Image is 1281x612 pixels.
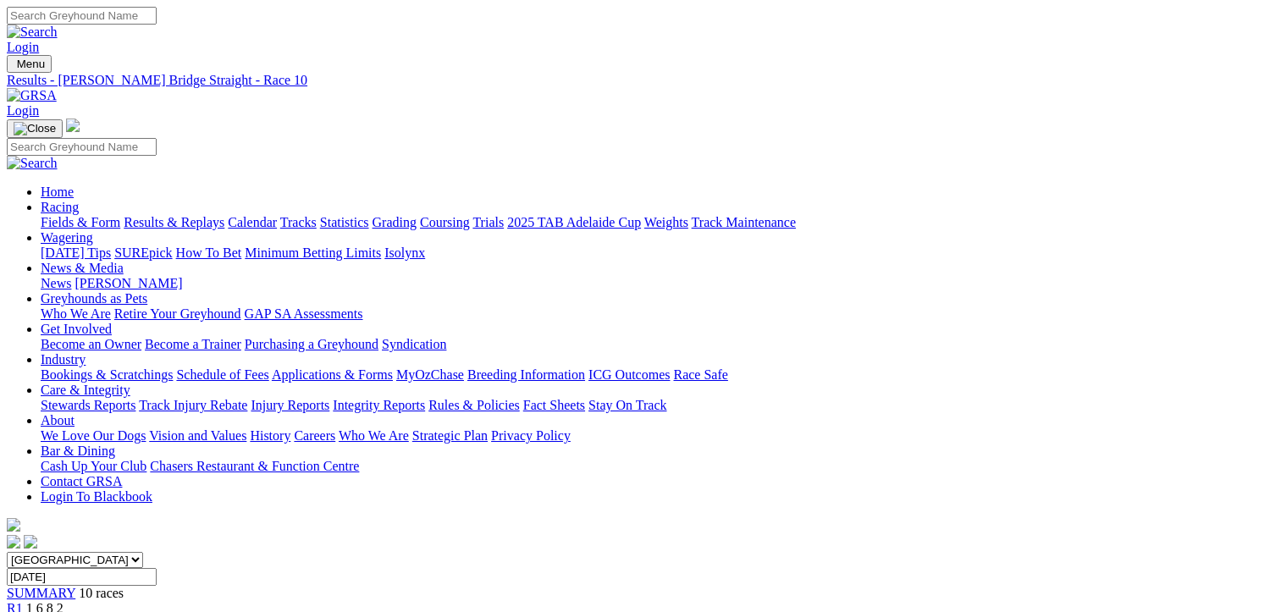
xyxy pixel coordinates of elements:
[272,367,393,382] a: Applications & Forms
[428,398,520,412] a: Rules & Policies
[339,428,409,443] a: Who We Are
[41,413,75,427] a: About
[41,383,130,397] a: Care & Integrity
[280,215,317,229] a: Tracks
[149,428,246,443] a: Vision and Values
[176,367,268,382] a: Schedule of Fees
[41,337,1274,352] div: Get Involved
[245,245,381,260] a: Minimum Betting Limits
[176,245,242,260] a: How To Bet
[41,398,1274,413] div: Care & Integrity
[66,119,80,132] img: logo-grsa-white.png
[114,306,241,321] a: Retire Your Greyhound
[245,337,378,351] a: Purchasing a Greyhound
[467,367,585,382] a: Breeding Information
[75,276,182,290] a: [PERSON_NAME]
[41,459,1274,474] div: Bar & Dining
[139,398,247,412] a: Track Injury Rebate
[373,215,417,229] a: Grading
[7,156,58,171] img: Search
[7,586,75,600] a: SUMMARY
[7,535,20,549] img: facebook.svg
[41,215,1274,230] div: Racing
[41,489,152,504] a: Login To Blackbook
[7,73,1274,88] a: Results - [PERSON_NAME] Bridge Straight - Race 10
[588,367,670,382] a: ICG Outcomes
[384,245,425,260] a: Isolynx
[41,261,124,275] a: News & Media
[7,518,20,532] img: logo-grsa-white.png
[41,200,79,214] a: Racing
[41,428,1274,444] div: About
[7,119,63,138] button: Toggle navigation
[420,215,470,229] a: Coursing
[7,568,157,586] input: Select date
[41,459,146,473] a: Cash Up Your Club
[41,306,1274,322] div: Greyhounds as Pets
[673,367,727,382] a: Race Safe
[507,215,641,229] a: 2025 TAB Adelaide Cup
[14,122,56,135] img: Close
[588,398,666,412] a: Stay On Track
[41,230,93,245] a: Wagering
[41,291,147,306] a: Greyhounds as Pets
[17,58,45,70] span: Menu
[41,276,71,290] a: News
[333,398,425,412] a: Integrity Reports
[41,474,122,488] a: Contact GRSA
[41,245,1274,261] div: Wagering
[41,215,120,229] a: Fields & Form
[491,428,571,443] a: Privacy Policy
[644,215,688,229] a: Weights
[382,337,446,351] a: Syndication
[294,428,335,443] a: Careers
[79,586,124,600] span: 10 races
[41,398,135,412] a: Stewards Reports
[245,306,363,321] a: GAP SA Assessments
[7,103,39,118] a: Login
[41,444,115,458] a: Bar & Dining
[124,215,224,229] a: Results & Replays
[412,428,488,443] a: Strategic Plan
[41,352,86,367] a: Industry
[41,185,74,199] a: Home
[692,215,796,229] a: Track Maintenance
[24,535,37,549] img: twitter.svg
[41,367,173,382] a: Bookings & Scratchings
[7,7,157,25] input: Search
[41,306,111,321] a: Who We Are
[7,40,39,54] a: Login
[251,398,329,412] a: Injury Reports
[250,428,290,443] a: History
[150,459,359,473] a: Chasers Restaurant & Function Centre
[41,337,141,351] a: Become an Owner
[523,398,585,412] a: Fact Sheets
[7,88,57,103] img: GRSA
[41,245,111,260] a: [DATE] Tips
[41,276,1274,291] div: News & Media
[7,138,157,156] input: Search
[145,337,241,351] a: Become a Trainer
[228,215,277,229] a: Calendar
[7,55,52,73] button: Toggle navigation
[41,322,112,336] a: Get Involved
[320,215,369,229] a: Statistics
[114,245,172,260] a: SUREpick
[396,367,464,382] a: MyOzChase
[41,367,1274,383] div: Industry
[472,215,504,229] a: Trials
[41,428,146,443] a: We Love Our Dogs
[7,25,58,40] img: Search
